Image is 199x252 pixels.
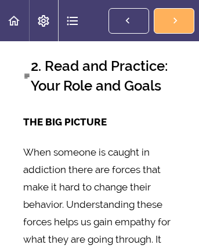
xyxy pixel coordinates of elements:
svg: Course Sidebar [66,14,79,28]
h2: 2. Read and Practice: Your Role and Goals [23,56,176,96]
svg: Settings Menu [37,14,50,28]
svg: Back to course curriculum [7,14,21,28]
strong: THE BIG PICTURE [23,116,107,128]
